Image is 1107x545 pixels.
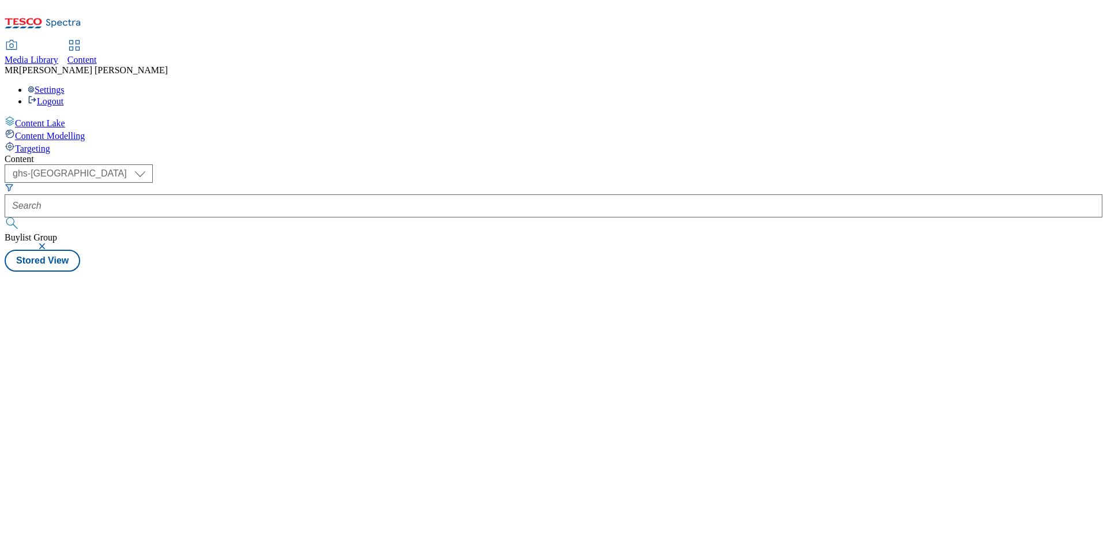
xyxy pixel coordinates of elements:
[15,118,65,128] span: Content Lake
[5,250,80,272] button: Stored View
[67,55,97,65] span: Content
[5,55,58,65] span: Media Library
[5,141,1102,154] a: Targeting
[5,116,1102,129] a: Content Lake
[19,65,168,75] span: [PERSON_NAME] [PERSON_NAME]
[15,131,85,141] span: Content Modelling
[5,154,1102,164] div: Content
[5,183,14,192] svg: Search Filters
[28,96,63,106] a: Logout
[67,41,97,65] a: Content
[5,65,19,75] span: MR
[5,232,57,242] span: Buylist Group
[28,85,65,95] a: Settings
[5,194,1102,217] input: Search
[15,144,50,153] span: Targeting
[5,41,58,65] a: Media Library
[5,129,1102,141] a: Content Modelling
